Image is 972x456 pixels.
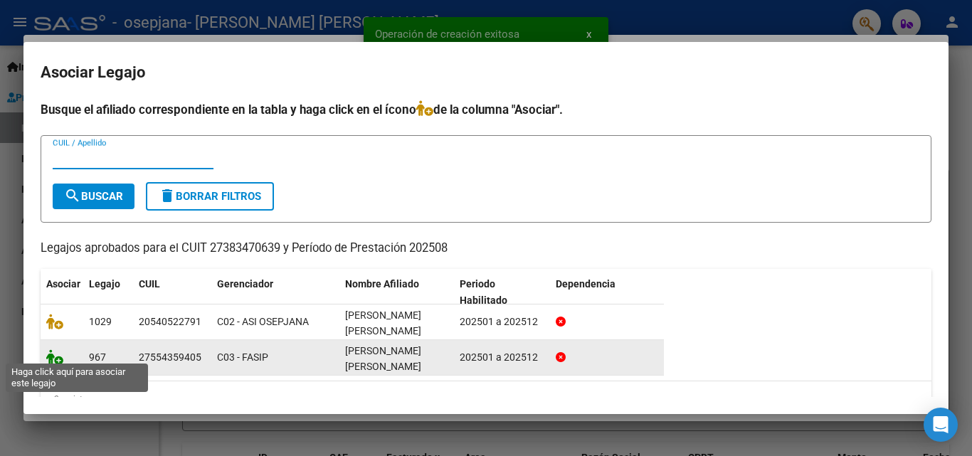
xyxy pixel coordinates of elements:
[64,190,123,203] span: Buscar
[139,314,201,330] div: 20540522791
[41,100,931,119] h4: Busque el afiliado correspondiente en la tabla y haga click en el ícono de la columna "Asociar".
[83,269,133,316] datatable-header-cell: Legajo
[89,351,106,363] span: 967
[139,278,160,290] span: CUIL
[159,190,261,203] span: Borrar Filtros
[345,345,421,373] span: MOLINA MIA MIRELA
[550,269,665,316] datatable-header-cell: Dependencia
[556,278,616,290] span: Dependencia
[41,269,83,316] datatable-header-cell: Asociar
[41,59,931,86] h2: Asociar Legajo
[89,316,112,327] span: 1029
[217,316,309,327] span: C02 - ASI OSEPJANA
[460,278,507,306] span: Periodo Habilitado
[133,269,211,316] datatable-header-cell: CUIL
[217,351,268,363] span: C03 - FASIP
[46,278,80,290] span: Asociar
[339,269,454,316] datatable-header-cell: Nombre Afiliado
[64,187,81,204] mat-icon: search
[211,269,339,316] datatable-header-cell: Gerenciador
[460,349,544,366] div: 202501 a 202512
[345,309,421,337] span: JELINEK LIONEL DAVID
[159,187,176,204] mat-icon: delete
[41,240,931,258] p: Legajos aprobados para el CUIT 27383470639 y Período de Prestación 202508
[41,381,931,417] div: 2 registros
[454,269,550,316] datatable-header-cell: Periodo Habilitado
[53,184,134,209] button: Buscar
[345,278,419,290] span: Nombre Afiliado
[139,349,201,366] div: 27554359405
[89,278,120,290] span: Legajo
[460,314,544,330] div: 202501 a 202512
[924,408,958,442] div: Open Intercom Messenger
[146,182,274,211] button: Borrar Filtros
[217,278,273,290] span: Gerenciador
